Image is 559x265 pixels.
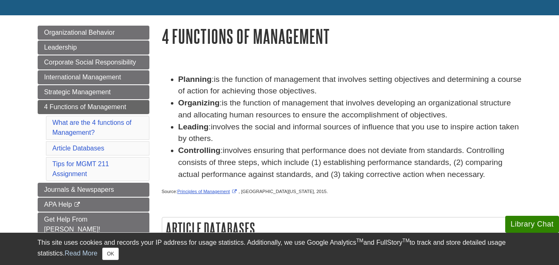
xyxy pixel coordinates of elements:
a: Read More [65,250,97,257]
strong: Organizing [178,98,220,107]
span: involves ensuring that performance does not deviate from standards. Controlling consists of three... [178,146,504,179]
sup: TM [403,238,410,244]
a: Organizational Behavior [38,26,149,40]
a: APA Help [38,198,149,212]
i: This link opens in a new window [74,202,81,208]
span: Get Help From [PERSON_NAME]! [44,216,101,233]
span: Journals & Newspapers [44,186,114,193]
li: : [178,74,522,98]
a: 4 Functions of Management [38,100,149,114]
button: Library Chat [505,216,559,233]
li: : [178,97,522,121]
span: Corporate Social Responsibility [44,59,136,66]
a: Get Help From [PERSON_NAME]! [38,212,149,236]
span: Strategic Management [44,88,111,95]
strong: Leading [178,122,209,131]
span: is the function of management that involves setting objectives and determining a course of action... [178,75,522,95]
div: This site uses cookies and records your IP address for usage statistics. Additionally, we use Goo... [38,238,522,260]
a: Article Databases [53,145,104,152]
span: Organizational Behavior [44,29,115,36]
sup: TM [356,238,363,244]
li: : [178,121,522,145]
span: is the function of management that involves developing an organizational structure and allocating... [178,98,511,119]
a: International Management [38,70,149,84]
li: : [178,145,522,180]
span: International Management [44,74,121,81]
span: APA Help [44,201,72,208]
div: Guide Page Menu [38,26,149,236]
a: Link opens in new window [177,189,238,194]
a: Leadership [38,41,149,55]
span: Source: , [GEOGRAPHIC_DATA][US_STATE], 2015. [162,189,328,194]
strong: Controlling [178,146,221,155]
a: Corporate Social Responsibility [38,55,149,69]
span: involves the social and informal sources of influence that you use to inspire action taken by oth... [178,122,519,143]
a: Strategic Management [38,85,149,99]
a: Tips for MGMT 211 Assignment [53,160,109,177]
h1: 4 Functions of Management [162,26,522,47]
button: Close [102,248,118,260]
a: What are the 4 functions of Management? [53,119,132,136]
h2: Article Databases [162,217,521,239]
strong: Planning [178,75,212,84]
a: Journals & Newspapers [38,183,149,197]
span: Leadership [44,44,77,51]
span: 4 Functions of Management [44,103,126,110]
